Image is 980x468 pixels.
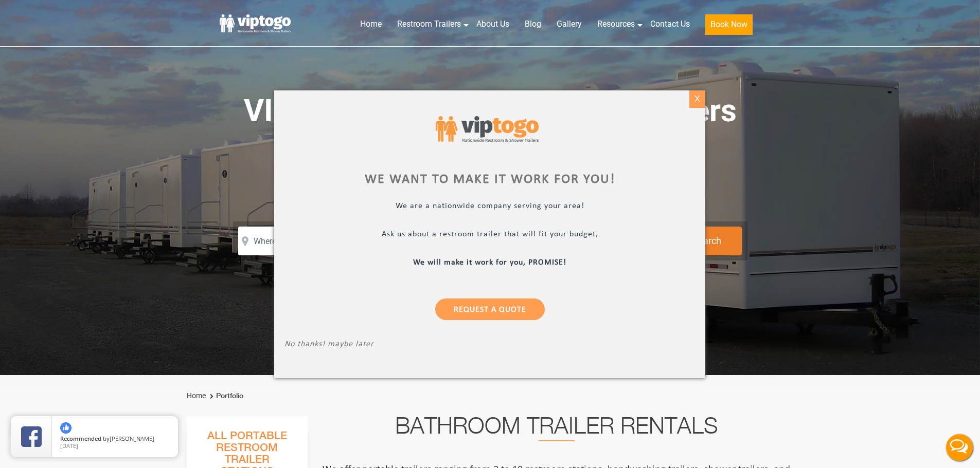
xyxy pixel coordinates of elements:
[435,298,545,320] a: Request a Quote
[284,173,695,185] div: We want to make it work for you!
[284,201,695,213] p: We are a nationwide company serving your area!
[60,442,78,450] span: [DATE]
[110,435,154,442] span: [PERSON_NAME]
[436,116,539,142] img: viptogo logo
[414,258,567,266] b: We will make it work for you, PROMISE!
[939,427,980,468] button: Live Chat
[60,435,101,442] span: Recommended
[284,339,695,351] p: No thanks! maybe later
[60,436,170,443] span: by
[689,90,705,108] div: X
[284,229,695,241] p: Ask us about a restroom trailer that will fit your budget,
[21,426,42,447] img: Review Rating
[60,422,72,434] img: thumbs up icon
